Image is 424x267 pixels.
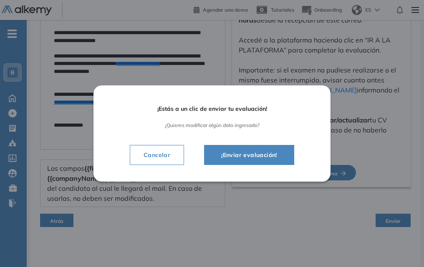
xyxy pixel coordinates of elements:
[130,145,184,165] button: Cancelar
[137,150,177,160] span: Cancelar
[204,145,294,165] button: ¡Enviar evaluación!
[117,122,307,128] span: ¿Quieres modificar algún dato ingresado?
[215,150,284,160] span: ¡Enviar evaluación!
[117,105,307,112] span: ¡Estás a un clic de enviar tu evaluación!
